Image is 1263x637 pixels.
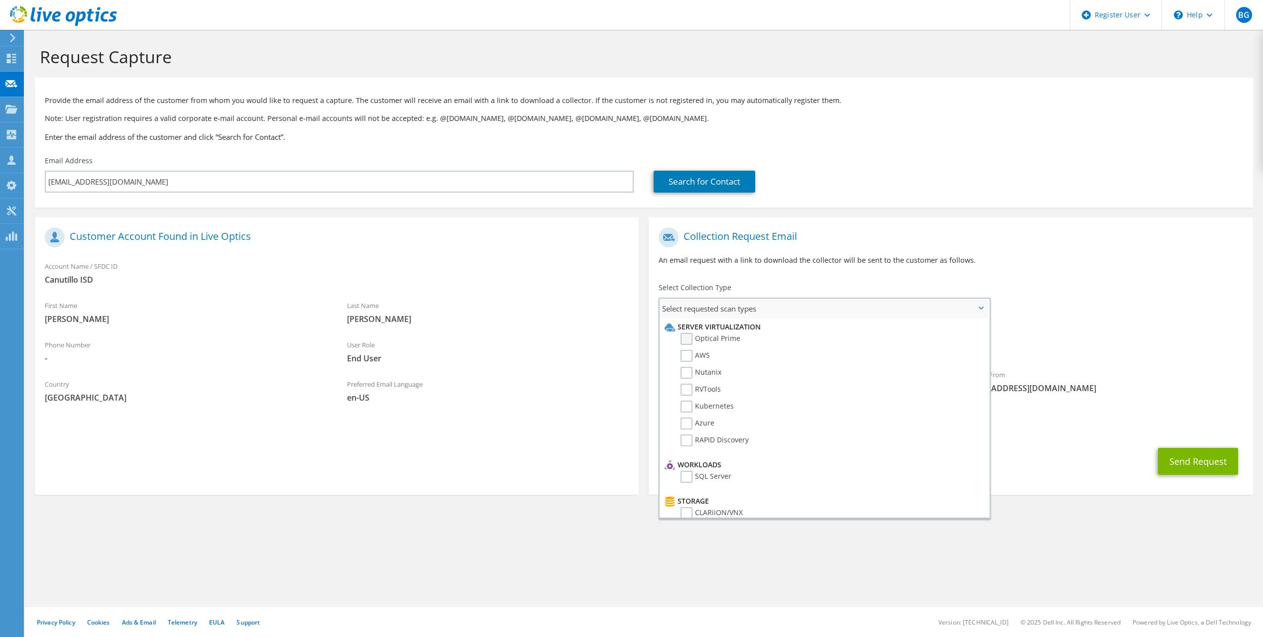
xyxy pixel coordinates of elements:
h1: Customer Account Found in Live Optics [45,227,624,247]
label: RVTools [681,384,721,396]
a: Search for Contact [654,171,755,193]
label: Optical Prime [681,333,740,345]
span: End User [347,353,629,364]
li: Server Virtualization [662,321,984,333]
label: CLARiiON/VNX [681,507,743,519]
p: An email request with a link to download the collector will be sent to the customer as follows. [659,255,1243,266]
li: Powered by Live Optics, a Dell Technology [1133,618,1251,627]
div: Last Name [337,295,639,329]
svg: \n [1174,10,1183,19]
a: EULA [209,618,225,627]
div: To [649,364,951,399]
span: - [45,353,327,364]
li: Workloads [662,459,984,471]
h1: Collection Request Email [659,227,1238,247]
label: SQL Server [681,471,731,483]
label: Azure [681,418,714,429]
div: CC & Reply To [649,404,1253,438]
h3: Enter the email address of the customer and click “Search for Contact”. [45,131,1243,142]
a: Cookies [87,618,110,627]
p: Provide the email address of the customer from whom you would like to request a capture. The cust... [45,95,1243,106]
span: en-US [347,392,629,403]
label: AWS [681,350,710,362]
span: [PERSON_NAME] [45,314,327,324]
a: Support [236,618,260,627]
a: Telemetry [168,618,197,627]
div: Phone Number [35,334,337,369]
div: Account Name / SFDC ID [35,256,639,290]
div: Sender & From [951,364,1253,399]
span: Select requested scan types [660,299,989,318]
li: Storage [662,495,984,507]
label: Email Address [45,156,93,166]
a: Privacy Policy [37,618,75,627]
li: © 2025 Dell Inc. All Rights Reserved [1021,618,1121,627]
li: Version: [TECHNICAL_ID] [938,618,1009,627]
label: Nutanix [681,367,721,379]
div: Country [35,374,337,408]
label: Kubernetes [681,401,734,413]
label: RAPID Discovery [681,434,749,446]
div: User Role [337,334,639,369]
span: BG [1236,7,1252,23]
button: Send Request [1158,448,1238,475]
h1: Request Capture [40,46,1243,67]
p: Note: User registration requires a valid corporate e-mail account. Personal e-mail accounts will ... [45,113,1243,124]
a: Ads & Email [122,618,156,627]
span: Canutillo ISD [45,274,629,285]
span: [PERSON_NAME] [347,314,629,324]
span: [EMAIL_ADDRESS][DOMAIN_NAME] [961,383,1243,394]
span: [GEOGRAPHIC_DATA] [45,392,327,403]
label: Select Collection Type [659,283,731,293]
div: Preferred Email Language [337,374,639,408]
div: Requested Collections [649,322,1253,359]
div: First Name [35,295,337,329]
